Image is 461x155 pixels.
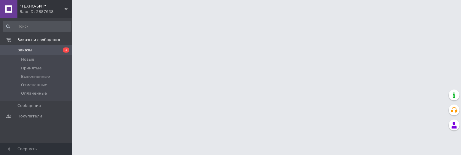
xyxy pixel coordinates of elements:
[21,74,50,79] span: Выполненные
[21,65,42,71] span: Принятые
[17,47,32,53] span: Заказы
[20,4,65,9] span: "ТЕХНО-БИТ"
[21,91,47,96] span: Оплаченные
[17,37,60,43] span: Заказы и сообщения
[21,57,34,62] span: Новые
[17,103,41,108] span: Сообщения
[63,47,69,53] span: 1
[21,82,47,88] span: Отмененные
[3,21,71,32] input: Поиск
[20,9,72,14] div: Ваш ID: 2887638
[17,114,42,119] span: Покупатели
